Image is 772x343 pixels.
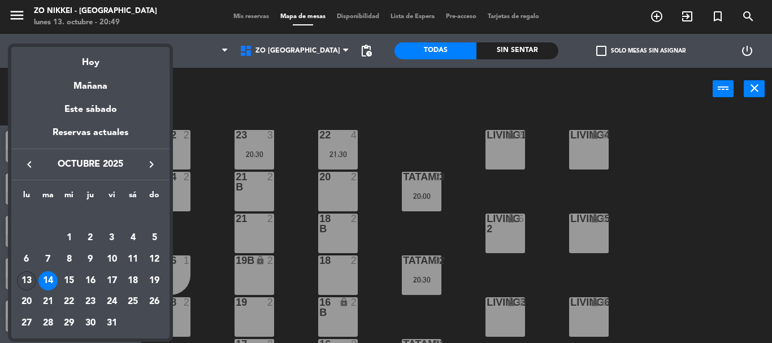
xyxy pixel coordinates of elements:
div: 27 [17,314,36,333]
td: 22 de octubre de 2025 [58,292,80,313]
td: 1 de octubre de 2025 [58,228,80,249]
td: 13 de octubre de 2025 [16,270,37,292]
button: keyboard_arrow_right [141,157,162,172]
td: 4 de octubre de 2025 [123,228,144,249]
td: 7 de octubre de 2025 [37,249,59,270]
i: keyboard_arrow_right [145,158,158,171]
td: 30 de octubre de 2025 [80,312,101,334]
div: 7 [38,250,58,269]
span: octubre 2025 [40,157,141,172]
td: 10 de octubre de 2025 [101,249,123,270]
div: 14 [38,271,58,290]
button: keyboard_arrow_left [19,157,40,172]
div: 24 [102,293,122,312]
th: domingo [144,189,165,206]
div: 28 [38,314,58,333]
div: 13 [17,271,36,290]
td: 31 de octubre de 2025 [101,312,123,334]
th: martes [37,189,59,206]
td: 15 de octubre de 2025 [58,270,80,292]
div: 25 [123,293,142,312]
td: 21 de octubre de 2025 [37,292,59,313]
td: 25 de octubre de 2025 [123,292,144,313]
div: 23 [81,293,100,312]
div: 19 [145,271,164,290]
td: 6 de octubre de 2025 [16,249,37,270]
div: 4 [123,228,142,248]
td: 20 de octubre de 2025 [16,292,37,313]
td: 12 de octubre de 2025 [144,249,165,270]
td: 23 de octubre de 2025 [80,292,101,313]
div: 18 [123,271,142,290]
td: 19 de octubre de 2025 [144,270,165,292]
div: 1 [59,228,79,248]
div: Mañana [11,71,170,94]
div: 31 [102,314,122,333]
td: 27 de octubre de 2025 [16,312,37,334]
th: lunes [16,189,37,206]
td: 29 de octubre de 2025 [58,312,80,334]
div: 16 [81,271,100,290]
td: 8 de octubre de 2025 [58,249,80,270]
th: sábado [123,189,144,206]
td: 5 de octubre de 2025 [144,228,165,249]
i: keyboard_arrow_left [23,158,36,171]
div: 10 [102,250,122,269]
td: 16 de octubre de 2025 [80,270,101,292]
div: Hoy [11,47,170,70]
div: 30 [81,314,100,333]
div: 3 [102,228,122,248]
div: 15 [59,271,79,290]
div: 2 [81,228,100,248]
div: 21 [38,293,58,312]
div: 29 [59,314,79,333]
div: 20 [17,293,36,312]
div: 12 [145,250,164,269]
td: 3 de octubre de 2025 [101,228,123,249]
th: jueves [80,189,101,206]
div: 5 [145,228,164,248]
div: Este sábado [11,94,170,125]
div: 22 [59,293,79,312]
td: OCT. [16,206,165,228]
th: miércoles [58,189,80,206]
td: 28 de octubre de 2025 [37,312,59,334]
td: 24 de octubre de 2025 [101,292,123,313]
td: 11 de octubre de 2025 [123,249,144,270]
td: 2 de octubre de 2025 [80,228,101,249]
div: 26 [145,293,164,312]
div: 11 [123,250,142,269]
td: 9 de octubre de 2025 [80,249,101,270]
div: 17 [102,271,122,290]
td: 17 de octubre de 2025 [101,270,123,292]
th: viernes [101,189,123,206]
div: 6 [17,250,36,269]
td: 14 de octubre de 2025 [37,270,59,292]
td: 18 de octubre de 2025 [123,270,144,292]
div: Reservas actuales [11,125,170,149]
td: 26 de octubre de 2025 [144,292,165,313]
div: 9 [81,250,100,269]
div: 8 [59,250,79,269]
